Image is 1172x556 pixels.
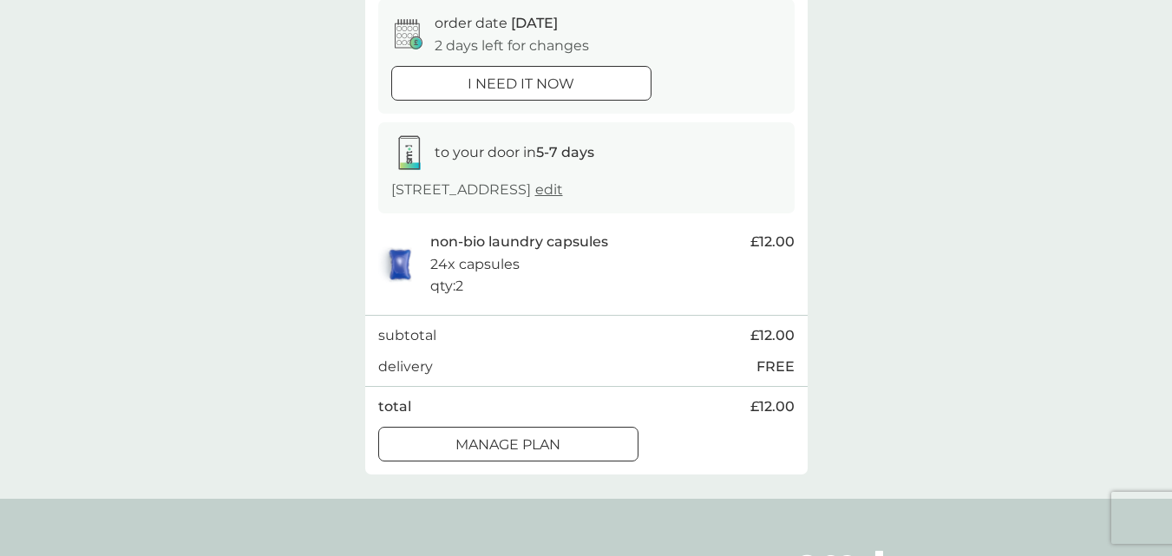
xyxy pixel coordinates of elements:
[391,179,563,201] p: [STREET_ADDRESS]
[756,356,795,378] p: FREE
[435,35,589,57] p: 2 days left for changes
[750,231,795,253] span: £12.00
[391,66,651,101] button: i need it now
[511,15,558,31] span: [DATE]
[430,275,463,298] p: qty : 2
[430,231,608,253] p: non-bio laundry capsules
[430,253,520,276] p: 24x capsules
[435,12,558,35] p: order date
[468,73,574,95] p: i need it now
[535,181,563,198] a: edit
[378,396,411,418] p: total
[435,144,594,160] span: to your door in
[378,427,638,461] button: Manage plan
[536,144,594,160] strong: 5-7 days
[378,356,433,378] p: delivery
[750,324,795,347] span: £12.00
[455,434,560,456] p: Manage plan
[750,396,795,418] span: £12.00
[378,324,436,347] p: subtotal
